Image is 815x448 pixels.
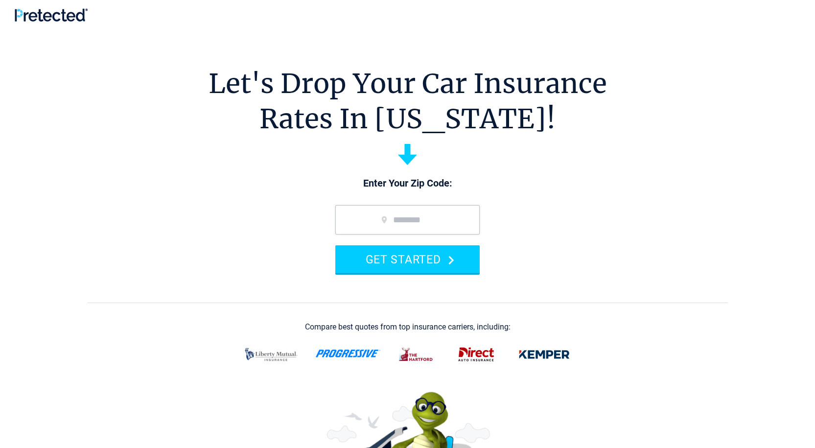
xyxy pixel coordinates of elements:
img: thehartford [393,342,441,367]
img: progressive [315,350,381,357]
h1: Let's Drop Your Car Insurance Rates In [US_STATE]! [209,66,607,137]
div: Compare best quotes from top insurance carriers, including: [305,323,511,331]
p: Enter Your Zip Code: [326,177,489,190]
img: kemper [512,342,577,367]
img: liberty [239,342,303,367]
button: GET STARTED [335,245,480,273]
img: direct [452,342,500,367]
input: zip code [335,205,480,235]
img: Pretected Logo [15,8,88,22]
